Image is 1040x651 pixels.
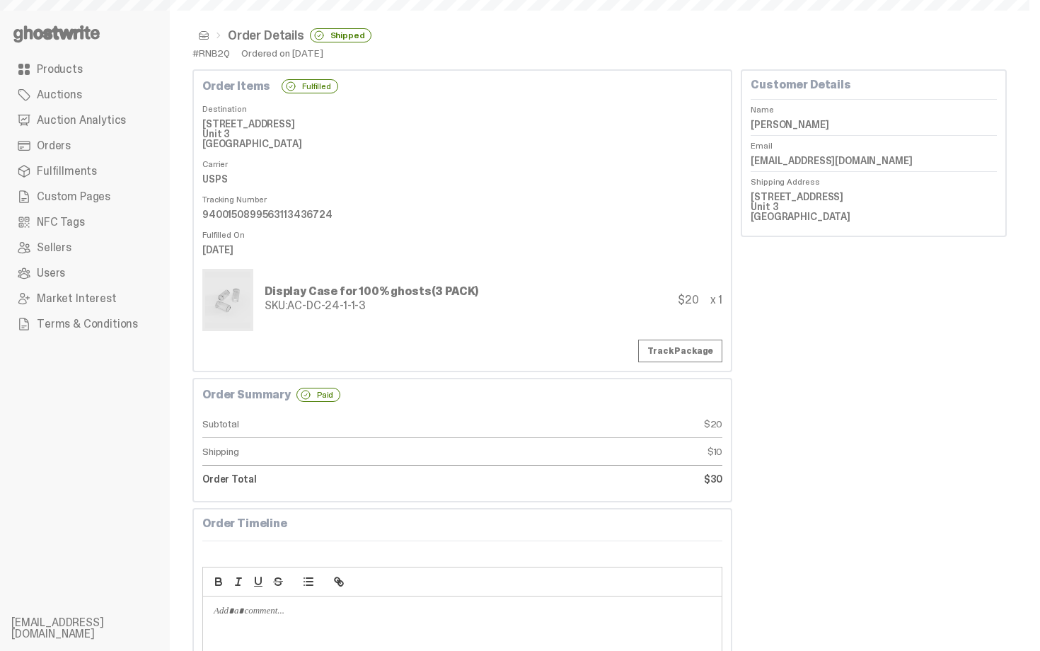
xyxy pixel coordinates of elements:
span: (3 PACK) [432,284,479,299]
div: Paid [296,388,340,402]
button: list: bullet [299,573,318,590]
dt: Tracking Number [202,190,722,204]
span: SKU: [265,298,287,313]
dt: Shipping [202,438,463,466]
a: Market Interest [11,286,158,311]
span: Terms & Conditions [37,318,138,330]
dt: Carrier [202,154,722,168]
a: Fulfillments [11,159,158,184]
dd: [EMAIL_ADDRESS][DOMAIN_NAME] [751,150,997,171]
dt: Destination [202,99,722,113]
li: Order Details [209,28,371,42]
b: Order Items [202,81,270,92]
a: Users [11,260,158,286]
button: italic [229,573,248,590]
span: Custom Pages [37,191,110,202]
span: Fulfillments [37,166,97,177]
dt: Subtotal [202,410,463,438]
dd: $10 [463,438,723,466]
button: link [329,573,349,590]
span: NFC Tags [37,217,85,228]
dd: [DATE] [202,239,722,260]
a: NFC Tags [11,209,158,235]
span: Orders [37,140,71,151]
span: Auctions [37,89,82,100]
span: Users [37,267,65,279]
dd: USPS [202,168,722,190]
div: Ordered on [DATE] [241,48,323,58]
span: Products [37,64,83,75]
img: display%20cases%203.png [205,272,250,328]
button: underline [248,573,268,590]
dd: [STREET_ADDRESS] Unit 3 [GEOGRAPHIC_DATA] [202,113,722,154]
a: Auctions [11,82,158,108]
dt: Email [751,135,997,150]
a: Auction Analytics [11,108,158,133]
a: Track Package [638,340,722,362]
b: Order Summary [202,389,291,401]
dt: Order Total [202,466,463,492]
a: Products [11,57,158,82]
li: [EMAIL_ADDRESS][DOMAIN_NAME] [11,617,181,640]
b: Order Timeline [202,516,287,531]
a: Terms & Conditions [11,311,158,337]
dt: Name [751,99,997,114]
span: Auction Analytics [37,115,126,126]
div: $20 [678,294,699,306]
div: #RNB2Q [192,48,230,58]
a: Sellers [11,235,158,260]
div: Shipped [310,28,372,42]
a: Orders [11,133,158,159]
div: x 1 [710,294,723,306]
div: Display Case for 100% ghosts [265,286,478,297]
dd: $30 [463,466,723,492]
a: Custom Pages [11,184,158,209]
b: Customer Details [751,77,850,92]
dd: [STREET_ADDRESS] Unit 3 [GEOGRAPHIC_DATA] [751,186,997,227]
dt: Shipping Address [751,171,997,186]
dd: 9400150899563113436724 [202,204,722,225]
div: AC-DC-24-1-1-3 [265,300,478,311]
span: Market Interest [37,293,117,304]
div: Fulfilled [282,79,338,93]
dt: Fulfilled On [202,225,722,239]
span: Sellers [37,242,71,253]
dd: [PERSON_NAME] [751,114,997,135]
button: bold [209,573,229,590]
dd: $20 [463,410,723,438]
button: strike [268,573,288,590]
